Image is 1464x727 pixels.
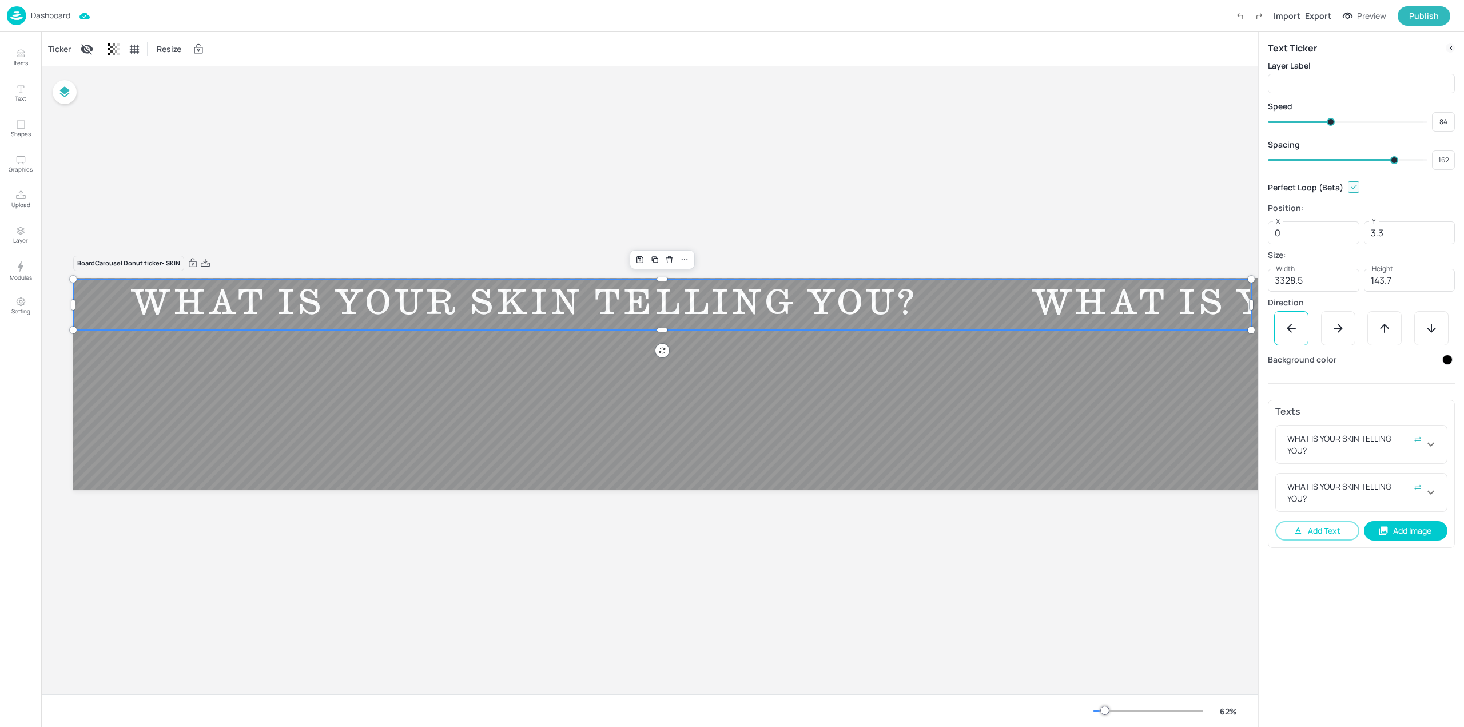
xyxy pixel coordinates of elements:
p: Size: [1268,251,1455,259]
div: Duplicate [647,252,662,267]
p: Dashboard [31,11,70,19]
p: Texts [1275,407,1447,415]
label: Width [1276,264,1295,273]
img: logo-86c26b7e.jpg [7,6,26,25]
div: WHAT IS YOUR SKIN TELLING YOU? [1285,480,1424,504]
div: 62 % [1215,705,1242,717]
svg: Sync global data [1414,480,1422,494]
p: Position: [1268,204,1455,212]
label: Height [1372,264,1393,273]
span: Resize [154,43,184,55]
label: Redo (Ctrl + Y) [1250,6,1269,26]
button: Add Text [1275,521,1359,541]
svg: Sync global data [1414,432,1422,446]
p: Background color [1268,356,1336,364]
div: Layer Label [1268,59,1455,71]
div: WHAT IS YOUR SKIN TELLING YOU? [1276,426,1447,463]
div: Publish [1409,10,1439,22]
label: Undo (Ctrl + Z) [1230,6,1250,26]
div: Speed [1268,100,1455,112]
div: Spacing [1268,138,1455,150]
button: Preview [1336,7,1393,25]
div: Display condition [78,40,96,58]
label: Y [1372,216,1376,226]
div: Perfect Loop (Beta) [1268,177,1455,197]
label: X [1276,216,1280,226]
div: Export [1305,10,1331,22]
div: Ticker [46,40,73,58]
div: Preview [1357,10,1386,22]
div: WHAT IS YOUR SKIN TELLING YOU? [1276,474,1447,511]
div: Delete [662,252,677,267]
div: Board Carousel Donut ticker- SKIN [73,256,184,271]
p: Direction [1268,299,1455,307]
button: Add Image [1364,521,1448,541]
div: Save Layout [632,252,647,267]
button: Publish [1398,6,1450,26]
div: Import [1274,10,1300,22]
div: WHAT IS YOUR SKIN TELLING YOU? [73,283,974,327]
div: Text Ticker [1268,41,1455,55]
div: WHAT IS YOUR SKIN TELLING YOU? [1285,432,1424,456]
